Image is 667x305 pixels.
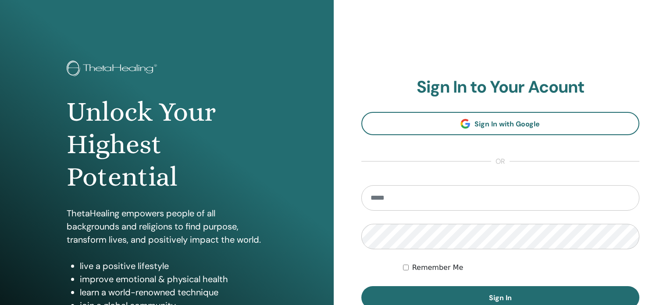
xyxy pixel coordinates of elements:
[80,259,267,273] li: live a positive lifestyle
[80,286,267,299] li: learn a world-renowned technique
[491,156,510,167] span: or
[80,273,267,286] li: improve emotional & physical health
[361,112,640,135] a: Sign In with Google
[474,119,540,129] span: Sign In with Google
[412,262,464,273] label: Remember Me
[403,262,639,273] div: Keep me authenticated indefinitely or until I manually logout
[489,293,512,302] span: Sign In
[67,207,267,246] p: ThetaHealing empowers people of all backgrounds and religions to find purpose, transform lives, a...
[67,96,267,194] h1: Unlock Your Highest Potential
[361,77,640,97] h2: Sign In to Your Acount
